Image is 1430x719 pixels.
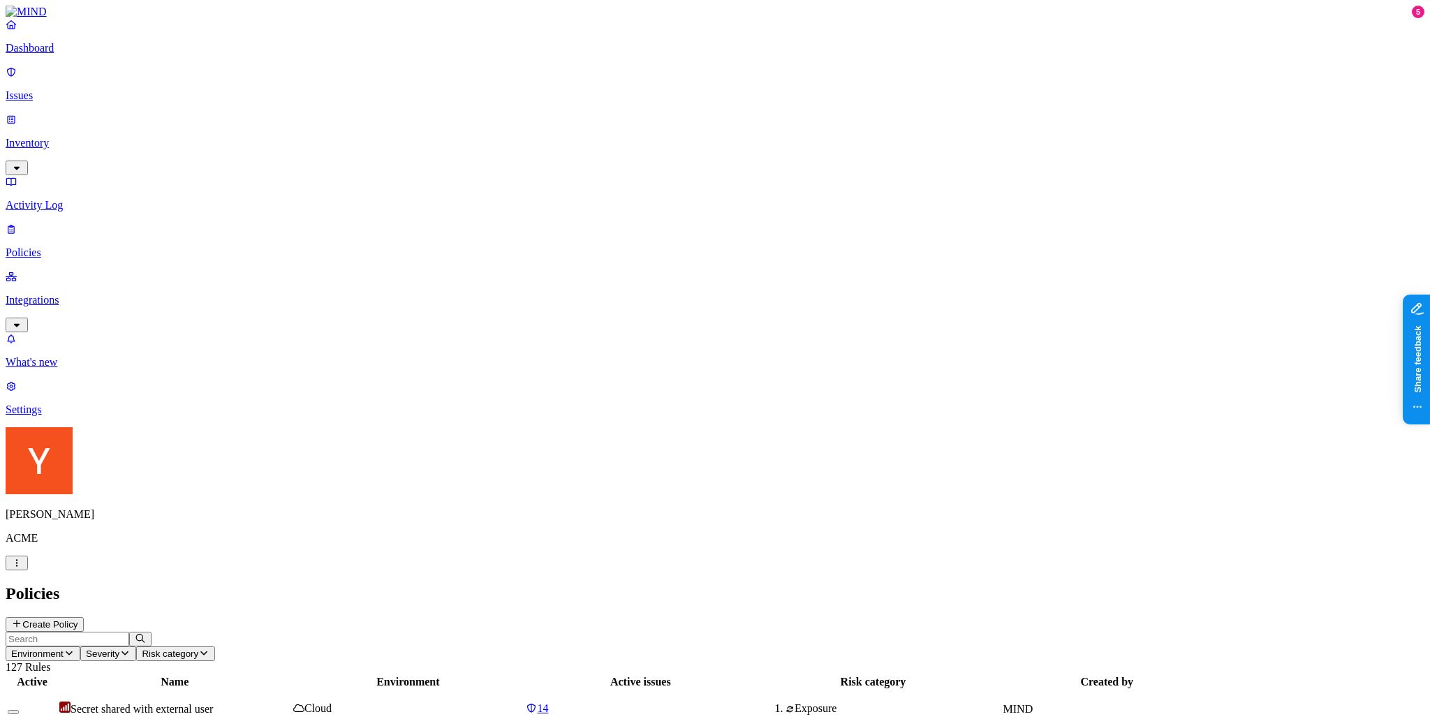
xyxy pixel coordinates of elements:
span: Secret shared with external user [71,703,213,715]
span: Severity [86,648,119,659]
p: Activity Log [6,199,1424,212]
div: Active [8,676,57,688]
img: Yoav Shaked [6,427,73,494]
a: Policies [6,223,1424,259]
div: Created by [992,676,1223,688]
div: 5 [1412,6,1424,18]
div: Active issues [526,676,755,688]
a: Inventory [6,113,1424,173]
a: Issues [6,66,1424,102]
input: Search [6,632,129,646]
span: Cloud [304,702,332,714]
div: Risk category [758,676,988,688]
a: 14 [526,702,755,715]
a: What's new [6,332,1424,369]
p: Dashboard [6,42,1424,54]
span: 14 [537,702,548,714]
div: Name [59,676,290,688]
img: severity-critical [59,702,71,713]
h2: Policies [6,584,1424,603]
img: mind-logo-icon [992,702,1003,713]
span: 127 Rules [6,661,50,673]
a: Integrations [6,270,1424,330]
p: Issues [6,89,1424,102]
span: MIND [1003,703,1033,715]
p: Integrations [6,294,1424,306]
button: Create Policy [6,617,84,632]
p: What's new [6,356,1424,369]
p: Settings [6,403,1424,416]
span: Risk category [142,648,198,659]
p: Inventory [6,137,1424,149]
span: Environment [11,648,64,659]
a: Dashboard [6,18,1424,54]
img: MIND [6,6,47,18]
a: Activity Log [6,175,1424,212]
a: Settings [6,380,1424,416]
p: ACME [6,532,1424,544]
a: MIND [6,6,1424,18]
div: Exposure [786,702,988,715]
p: Policies [6,246,1424,259]
div: Environment [293,676,524,688]
p: [PERSON_NAME] [6,508,1424,521]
